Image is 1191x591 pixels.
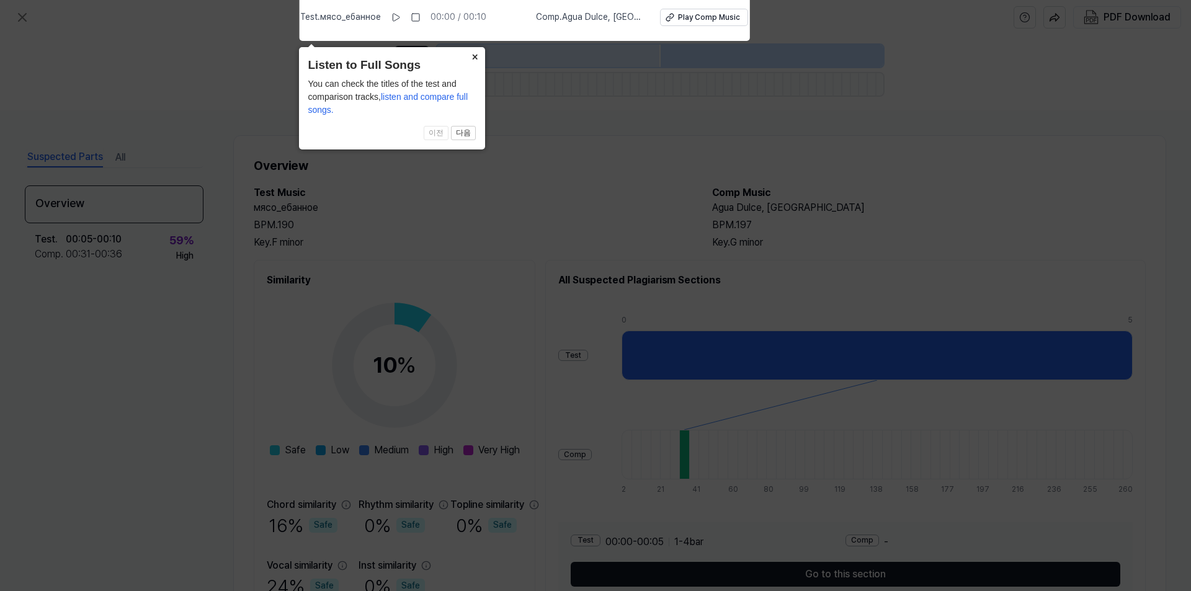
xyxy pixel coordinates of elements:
[308,56,476,74] header: Listen to Full Songs
[660,9,748,26] button: Play Comp Music
[678,12,740,23] div: Play Comp Music
[308,78,476,117] div: You can check the titles of the test and comparison tracks,
[465,47,485,64] button: Close
[430,11,486,24] div: 00:00 / 00:10
[300,11,381,24] span: Test . мясо_ебанное
[308,92,468,115] span: listen and compare full songs.
[536,11,645,24] span: Comp . Agua Dulce, [GEOGRAPHIC_DATA]
[451,126,476,141] button: 다음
